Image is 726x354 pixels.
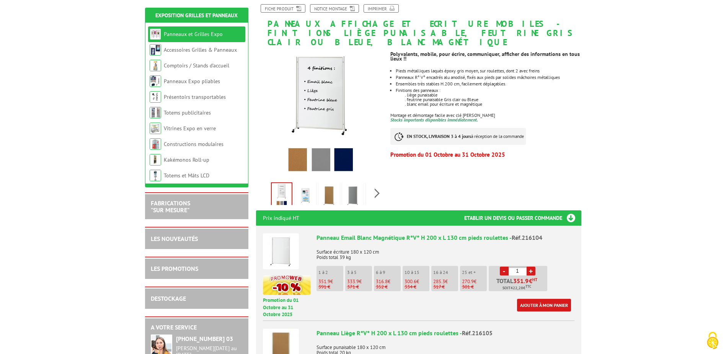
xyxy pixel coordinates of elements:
[317,233,574,242] div: Panneau Email Blanc Magnétique R°V° H 200 x L 130 cm pieds roulettes -
[150,91,161,103] img: Présentoirs transportables
[532,277,537,282] sup: HT
[462,329,493,337] span: Réf.216105
[150,107,161,118] img: Totems publicitaires
[376,279,401,284] p: €
[261,4,305,13] a: Fiche produit
[464,210,581,226] h3: Etablir un devis ou passer commande
[699,328,726,354] button: Cookies (modal window)
[151,324,243,331] h2: A votre service
[405,279,429,284] p: €
[462,278,474,285] span: 270.9
[347,270,372,275] p: 3 à 5
[500,267,509,275] a: -
[396,97,581,102] div: . feutrine punaisable Gris clair ou Bleue
[513,278,529,284] span: 351.9
[151,235,198,243] a: LES NOUVEAUTÉS
[263,210,299,226] p: Prix indiqué HT
[529,278,532,284] span: €
[433,284,458,290] p: 317 €
[396,82,581,86] li: Ensembles très stables H.200 cm, facilement déplaçables.
[256,51,385,180] img: panneaux_exposition_216104_1.jpg
[390,112,495,118] span: Montage et démontage facile avec clé [PERSON_NAME]
[164,141,224,147] a: Constructions modulaires
[405,270,429,275] p: 10 à 15
[347,279,372,284] p: €
[151,295,186,302] a: DESTOCKAGE
[150,138,161,150] img: Constructions modulaires
[364,4,399,13] a: Imprimer
[150,44,161,56] img: Accessoires Grilles & Panneaux
[462,279,487,284] p: €
[263,297,311,318] p: Promotion du 01 Octobre au 31 Octobre 2025
[390,152,581,157] p: Promotion du 01 Octobre au 31 Octobre 2025
[407,133,471,139] strong: EN STOCK, LIVRAISON 3 à 4 jours
[347,278,359,285] span: 333.9
[151,265,198,272] a: LES PROMOTIONS
[462,270,487,275] p: 25 et +
[396,93,581,97] div: . liège punaisable
[525,284,531,288] sup: TTC
[374,187,381,200] span: Next
[396,102,581,107] div: . blanc email pour écriture et magnétique
[317,329,574,338] div: Panneau Liège R°V° H 200 x L 130 cm pieds roulettes -
[164,156,209,163] a: Kakémonos Roll-up
[491,278,547,291] p: Total
[367,184,386,208] img: panneau_feutrine_bleue_pieds_roulettes_216107.jpg
[164,78,220,85] a: Panneaux Expo pliables
[433,279,458,284] p: €
[318,279,343,284] p: €
[310,4,359,13] a: Notice Montage
[376,284,401,290] p: 352 €
[433,270,458,275] p: 16 à 24
[317,244,574,260] p: Surface écriture 180 x 120 cm Poids total 39 kg
[263,275,311,295] img: promotion
[396,88,581,93] div: Finitions des panneaux :
[433,278,445,285] span: 285.3
[151,199,190,214] a: FABRICATIONS"Sur Mesure"
[703,331,722,350] img: Cookies (modal window)
[405,278,416,285] span: 300.6
[150,60,161,71] img: Comptoirs / Stands d'accueil
[502,285,531,291] span: Soit €
[176,335,233,343] strong: [PHONE_NUMBER] 03
[164,62,229,69] a: Comptoirs / Stands d'accueil
[150,75,161,87] img: Panneaux Expo pliables
[376,270,401,275] p: 6 à 9
[150,123,161,134] img: Vitrines Expo en verre
[462,284,487,290] p: 301 €
[347,284,372,290] p: 371 €
[164,31,223,38] a: Panneaux et Grilles Expo
[511,285,523,291] span: 422,28
[164,46,237,53] a: Accessoires Grilles & Panneaux
[390,51,580,62] strong: Polyvalents, mobile, pour écrire, communiquer, afficher des informations en tous lieux !!
[263,233,299,269] img: Panneau Email Blanc Magnétique R°V° H 200 x L 130 cm pieds roulettes
[396,69,581,73] li: Pieds métalliques laqués époxy gris moyen, sur roulettes, dont 2 avec freins
[512,234,542,241] span: Réf.216104
[318,270,343,275] p: 1 à 2
[272,183,292,207] img: panneaux_exposition_216104_1.jpg
[164,109,211,116] a: Totems publicitaires
[164,172,209,179] a: Totems et Mâts LCD
[318,284,343,290] p: 391 €
[164,125,216,132] a: Vitrines Expo en verre
[396,75,581,80] li: Panneaux R° V° encadrés alu anodisé, fixés aux pieds par solides mâchoires métalliques
[164,93,226,100] a: Présentoirs transportables
[517,299,571,311] a: Ajouter à mon panier
[296,184,315,208] img: panneaux_affichage_ecriture_mobiles_216104_1.jpg
[344,184,362,208] img: panneau_feutrine_grise_pieds_roulettes_216106.jpg
[390,117,478,123] font: Stocks importants disponibles immédiatement.
[150,170,161,181] img: Totems et Mâts LCD
[320,184,338,208] img: panneau_liege_pieds_roulettes_216105.jpg
[150,28,161,40] img: Panneaux et Grilles Expo
[155,12,238,19] a: Exposition Grilles et Panneaux
[150,154,161,166] img: Kakémonos Roll-up
[318,278,330,285] span: 351.9
[390,128,526,145] p: à réception de la commande
[527,267,535,275] a: +
[405,284,429,290] p: 334 €
[376,278,388,285] span: 316.8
